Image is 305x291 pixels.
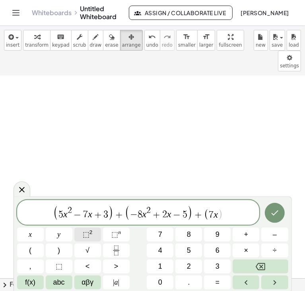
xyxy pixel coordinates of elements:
button: 0 [147,275,173,289]
span: > [114,261,119,272]
span: scrub [73,42,86,48]
button: Done [265,203,285,223]
span: 8 [187,229,191,240]
span: ( [29,245,31,256]
button: Alphabet [46,275,72,289]
span: 6 [216,245,220,256]
button: draw [88,30,104,51]
button: Assign / Collaborate Live [129,6,233,20]
span: 2 [187,261,191,272]
span: ) [58,245,60,256]
button: settings [278,51,301,71]
span: | [113,278,115,286]
span: ( [204,209,209,220]
button: Backspace [233,260,288,273]
span: 5 [187,245,191,256]
button: Superscript [103,228,130,242]
span: 5 [183,210,187,220]
span: a [113,277,119,288]
button: keyboardkeypad [50,30,72,51]
span: fullscreen [219,42,242,48]
button: ) [46,244,72,258]
button: scrub [71,30,88,51]
span: 3 [216,261,220,272]
button: , [17,260,44,273]
button: fullscreen [217,30,244,51]
span: + [244,229,249,240]
button: Toggle navigation [10,6,22,19]
sup: 2 [89,229,93,235]
button: y [46,228,72,242]
span: redo [162,42,173,48]
button: Divide [261,244,288,258]
span: keypad [52,42,70,48]
span: settings [280,63,299,69]
button: Placeholder [46,260,72,273]
i: redo [163,32,171,42]
span: < [85,261,90,272]
button: undoundo [144,30,160,51]
span: 5 [58,210,63,220]
span: − [171,210,183,220]
button: ( [17,244,44,258]
span: ÷ [273,245,277,256]
span: larger [199,42,213,48]
span: Assign / Collaborate Live [136,9,226,16]
button: 6 [204,244,231,258]
button: Fraction [103,244,130,258]
button: save [270,30,285,51]
span: 7 [209,210,214,220]
button: [PERSON_NAME] [234,6,295,20]
span: 2 [146,206,151,215]
button: 9 [204,228,231,242]
span: 8 [138,210,142,220]
button: x [17,228,44,242]
span: . [188,277,190,288]
button: arrange [120,30,143,51]
button: Functions [17,275,44,289]
i: undo [148,32,156,42]
button: 2 [175,260,202,273]
span: ) [218,209,223,220]
span: = [216,277,220,288]
button: redoredo [160,30,175,51]
button: Minus [261,228,288,242]
span: erase [105,42,118,48]
span: insert [6,42,19,48]
span: 3 [103,210,108,220]
span: y [57,229,60,240]
span: undo [146,42,158,48]
var: x [214,209,218,220]
span: save [272,42,283,48]
span: − [72,210,84,220]
span: 4 [158,245,162,256]
span: – [273,229,277,240]
button: 8 [175,228,202,242]
button: format_sizesmaller [176,30,198,51]
button: erase [103,30,120,51]
span: ( [124,205,130,220]
span: √ [85,245,89,256]
button: transform [23,30,51,51]
button: Times [233,244,259,258]
span: load [289,42,299,48]
button: 7 [147,228,173,242]
span: abc [53,277,65,288]
span: smaller [178,42,196,48]
span: , [29,261,31,272]
span: [PERSON_NAME] [241,9,289,16]
var: x [167,209,171,220]
var: x [63,209,68,220]
button: 5 [175,244,202,258]
button: Plus [233,228,259,242]
span: ( [53,205,59,220]
span: new [256,42,266,48]
span: − [130,210,138,220]
span: arrange [122,42,141,48]
span: 2 [68,206,72,215]
button: Greater than [103,260,130,273]
button: Squared [74,228,101,242]
i: format_size [202,32,210,42]
button: 3 [204,260,231,273]
span: f(x) [25,277,35,288]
